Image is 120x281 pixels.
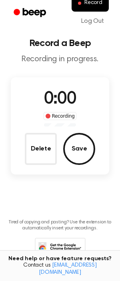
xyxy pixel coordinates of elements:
[25,133,57,165] button: Delete Audio Record
[44,91,76,108] span: 0:00
[6,38,114,48] h1: Record a Beep
[6,54,114,64] p: Recording in progress.
[63,133,95,165] button: Save Audio Record
[73,12,112,31] a: Log Out
[44,112,77,120] div: Recording
[5,262,115,276] span: Contact us
[6,219,114,231] p: Tired of copying and pasting? Use the extension to automatically insert your recordings.
[8,5,53,21] a: Beep
[39,263,97,275] a: [EMAIL_ADDRESS][DOMAIN_NAME]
